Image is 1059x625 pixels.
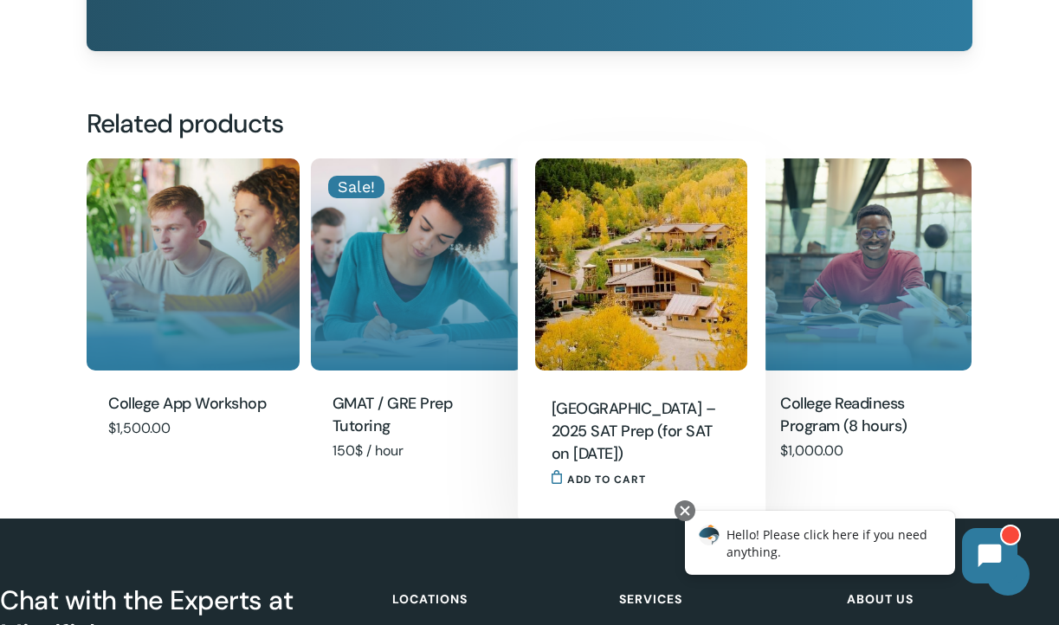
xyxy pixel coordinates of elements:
[392,583,598,615] h4: Locations
[328,176,384,198] span: Sale!
[567,469,646,490] span: Add to cart
[87,158,300,371] img: College Essay Bootcamp
[667,497,1035,601] iframe: Chatbot
[759,158,972,371] img: College Readiness
[108,392,278,416] a: College App Workshop
[780,441,843,460] bdi: 1,000.00
[619,583,825,615] h4: Services
[535,158,748,371] img: Steamboat Mountain School
[311,158,524,371] a: GMAT / GRE Prep Tutoring
[535,158,748,371] a: Steamboat Mountain School - 2025 SAT Prep (for SAT on Dec. 6)
[108,419,171,437] bdi: 1,500.00
[333,392,502,439] a: GMAT / GRE Prep Tutoring
[87,106,972,141] h2: Related products
[552,397,721,467] a: [GEOGRAPHIC_DATA] – 2025 SAT Prep (for SAT on [DATE])
[780,441,788,460] span: $
[311,158,524,371] img: GMAT GRE 1
[87,158,300,371] a: College App Workshop
[780,392,950,439] a: College Readiness Program (8 hours)
[759,158,972,371] a: College Readiness Program (8 hours)
[333,441,404,460] span: 150$ / hour
[552,470,646,485] a: Add to cart: “Steamboat Mountain School - 2025 SAT Prep (for SAT on Dec. 6)”
[108,419,116,437] span: $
